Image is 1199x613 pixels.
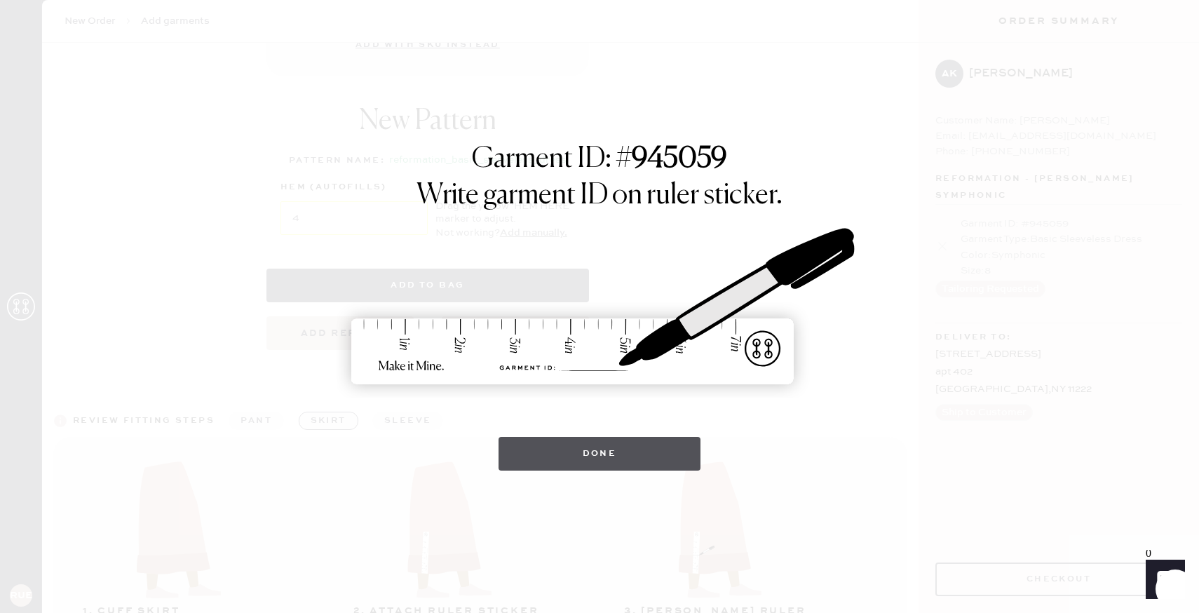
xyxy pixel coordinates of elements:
iframe: Front Chat [1132,550,1193,610]
img: ruler-sticker-sharpie.svg [337,191,862,423]
strong: 945059 [632,145,727,173]
h1: Garment ID: # [472,142,727,179]
button: Done [499,437,701,471]
h1: Write garment ID on ruler sticker. [416,179,783,213]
